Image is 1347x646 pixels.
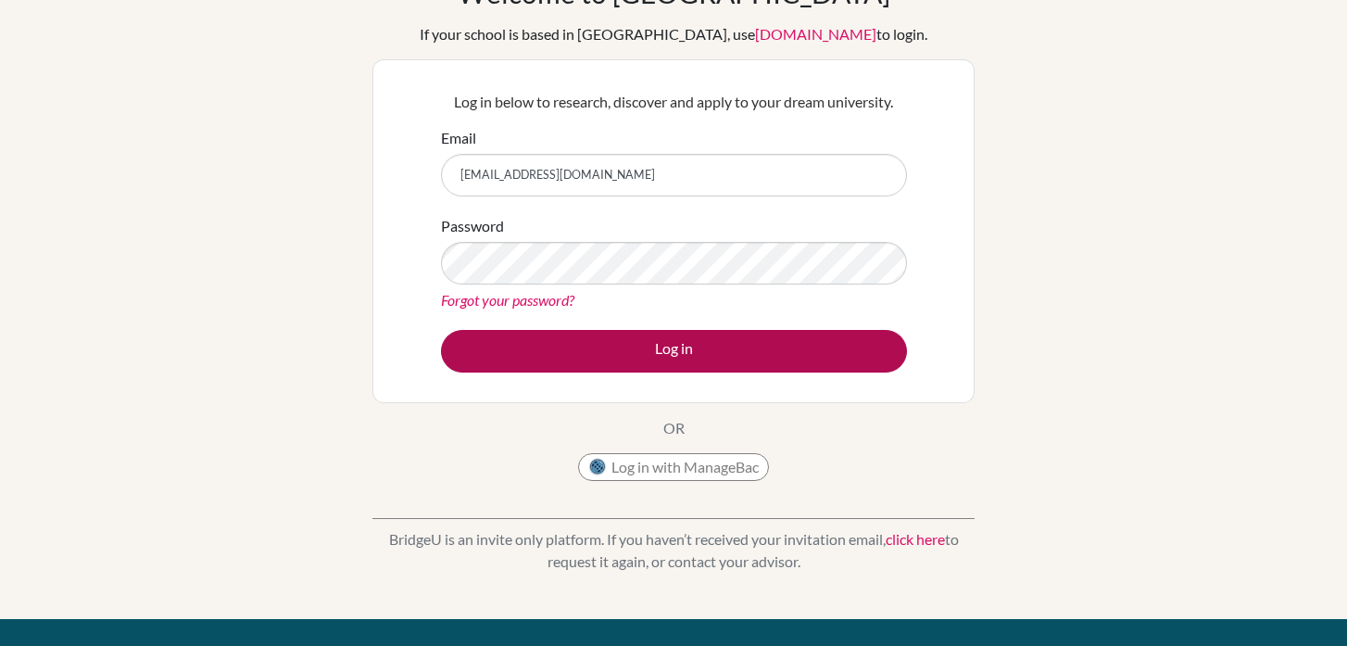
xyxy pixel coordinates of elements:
a: [DOMAIN_NAME] [755,25,876,43]
button: Log in with ManageBac [578,453,769,481]
p: BridgeU is an invite only platform. If you haven’t received your invitation email, to request it ... [372,528,975,573]
button: Log in [441,330,907,373]
a: Forgot your password? [441,291,574,309]
p: OR [663,417,685,439]
a: click here [886,530,945,548]
p: Log in below to research, discover and apply to your dream university. [441,91,907,113]
div: If your school is based in [GEOGRAPHIC_DATA], use to login. [420,23,927,45]
label: Password [441,215,504,237]
label: Email [441,127,476,149]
